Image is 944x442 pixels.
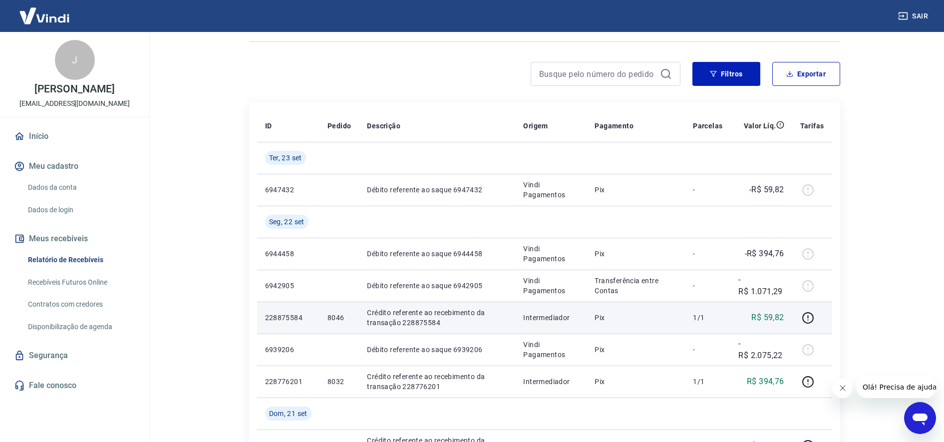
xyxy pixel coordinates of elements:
[595,185,677,195] p: Pix
[693,345,722,355] p: -
[327,121,351,131] p: Pedido
[523,276,579,296] p: Vindi Pagamentos
[595,313,677,323] p: Pix
[693,377,722,387] p: 1/1
[24,317,137,337] a: Disponibilização de agenda
[523,180,579,200] p: Vindi Pagamentos
[693,313,722,323] p: 1/1
[24,250,137,270] a: Relatório de Recebíveis
[269,217,305,227] span: Seg, 22 set
[24,177,137,198] a: Dados da conta
[595,345,677,355] p: Pix
[367,185,507,195] p: Débito referente ao saque 6947432
[24,200,137,220] a: Dados de login
[523,340,579,360] p: Vindi Pagamentos
[744,121,776,131] p: Valor Líq.
[327,313,351,323] p: 8046
[367,372,507,392] p: Crédito referente ao recebimento da transação 228776201
[738,338,784,362] p: -R$ 2.075,22
[12,345,137,367] a: Segurança
[367,345,507,355] p: Débito referente ao saque 6939206
[896,7,932,25] button: Sair
[595,121,633,131] p: Pagamento
[24,272,137,293] a: Recebíveis Futuros Online
[693,281,722,291] p: -
[904,402,936,434] iframe: Botão para abrir a janela de mensagens
[751,312,784,324] p: R$ 59,82
[12,155,137,177] button: Meu cadastro
[833,378,853,398] iframe: Fechar mensagem
[749,184,784,196] p: -R$ 59,82
[595,377,677,387] p: Pix
[12,0,77,31] img: Vindi
[523,377,579,387] p: Intermediador
[595,249,677,259] p: Pix
[595,276,677,296] p: Transferência entre Contas
[693,249,722,259] p: -
[693,121,722,131] p: Parcelas
[34,84,114,94] p: [PERSON_NAME]
[523,121,548,131] p: Origem
[738,274,784,298] p: -R$ 1.071,29
[539,66,656,81] input: Busque pelo número do pedido
[265,249,312,259] p: 6944458
[772,62,840,86] button: Exportar
[265,313,312,323] p: 228875584
[367,249,507,259] p: Débito referente ao saque 6944458
[523,244,579,264] p: Vindi Pagamentos
[693,185,722,195] p: -
[265,121,272,131] p: ID
[327,377,351,387] p: 8032
[747,376,784,388] p: R$ 394,76
[367,308,507,328] p: Crédito referente ao recebimento da transação 228875584
[12,228,137,250] button: Meus recebíveis
[19,98,130,109] p: [EMAIL_ADDRESS][DOMAIN_NAME]
[12,375,137,397] a: Fale conosco
[6,7,84,15] span: Olá! Precisa de ajuda?
[265,185,312,195] p: 6947432
[692,62,760,86] button: Filtros
[265,377,312,387] p: 228776201
[523,313,579,323] p: Intermediador
[367,121,400,131] p: Descrição
[800,121,824,131] p: Tarifas
[24,294,137,315] a: Contratos com credores
[367,281,507,291] p: Débito referente ao saque 6942905
[745,248,784,260] p: -R$ 394,76
[55,40,95,80] div: J
[269,409,308,419] span: Dom, 21 set
[12,125,137,147] a: Início
[265,345,312,355] p: 6939206
[269,153,302,163] span: Ter, 23 set
[265,281,312,291] p: 6942905
[857,376,936,398] iframe: Mensagem da empresa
